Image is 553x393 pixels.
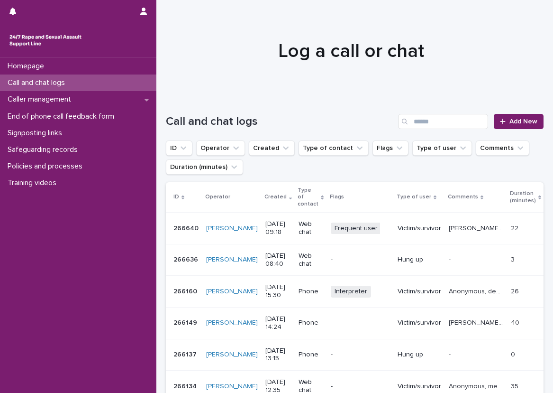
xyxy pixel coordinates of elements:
[173,192,179,202] p: ID
[206,288,258,296] a: [PERSON_NAME]
[511,381,520,391] p: 35
[449,223,505,233] p: Laura, said "I was sexually abused", "what is sexual abuse", "so it can include touching kissing ...
[265,347,291,363] p: [DATE] 13:15
[331,351,390,359] p: -
[449,286,505,296] p: Anonymous, described experiencing sexual violence and talked about the impacts (nightmares and me...
[299,351,323,359] p: Phone
[331,319,390,327] p: -
[4,178,64,187] p: Training videos
[173,223,200,233] p: 266640
[196,140,245,156] button: Operator
[510,188,536,206] p: Duration (minutes)
[265,315,291,331] p: [DATE] 14:24
[173,317,199,327] p: 266149
[331,286,371,298] span: Interpreter
[264,192,287,202] p: Created
[511,223,520,233] p: 22
[331,383,390,391] p: -
[265,220,291,236] p: [DATE] 09:18
[511,349,517,359] p: 0
[166,140,192,156] button: ID
[4,112,122,121] p: End of phone call feedback form
[449,349,453,359] p: -
[173,381,199,391] p: 266134
[398,256,441,264] p: Hung up
[299,220,323,236] p: Web chat
[299,140,369,156] button: Type of contact
[398,383,441,391] p: Victim/survivor
[206,225,258,233] a: [PERSON_NAME]
[166,115,394,129] h1: Call and chat logs
[449,254,453,264] p: -
[397,192,431,202] p: Type of user
[331,256,390,264] p: -
[398,114,488,129] input: Search
[299,252,323,268] p: Web chat
[412,140,472,156] button: Type of user
[448,192,478,202] p: Comments
[299,288,323,296] p: Phone
[4,129,70,138] p: Signposting links
[173,254,200,264] p: 266636
[173,286,199,296] p: 266160
[265,283,291,299] p: [DATE] 15:30
[398,288,441,296] p: Victim/survivor
[205,192,230,202] p: Operator
[299,319,323,327] p: Phone
[298,185,318,209] p: Type of contact
[511,317,521,327] p: 40
[449,317,505,327] p: Louise, described experiencing sexual violence perpetrated by multiple people and talked about th...
[398,351,441,359] p: Hung up
[476,140,529,156] button: Comments
[173,349,199,359] p: 266137
[265,252,291,268] p: [DATE] 08:40
[4,95,79,104] p: Caller management
[249,140,295,156] button: Created
[206,256,258,264] a: [PERSON_NAME]
[449,381,505,391] p: Anonymous, mentioned experiencing sexual violence perpetrated by their ex-partner, talked about r...
[511,286,521,296] p: 26
[206,319,258,327] a: [PERSON_NAME]
[511,254,517,264] p: 3
[4,162,90,171] p: Policies and processes
[166,40,536,63] h1: Log a call or chat
[8,31,83,50] img: rhQMoQhaT3yELyF149Cw
[4,62,52,71] p: Homepage
[206,351,258,359] a: [PERSON_NAME]
[494,114,544,129] a: Add New
[330,192,344,202] p: Flags
[206,383,258,391] a: [PERSON_NAME]
[4,145,85,154] p: Safeguarding records
[331,223,381,234] span: Frequent user
[509,118,537,125] span: Add New
[398,225,441,233] p: Victim/survivor
[4,78,73,87] p: Call and chat logs
[166,159,243,175] button: Duration (minutes)
[398,319,441,327] p: Victim/survivor
[372,140,408,156] button: Flags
